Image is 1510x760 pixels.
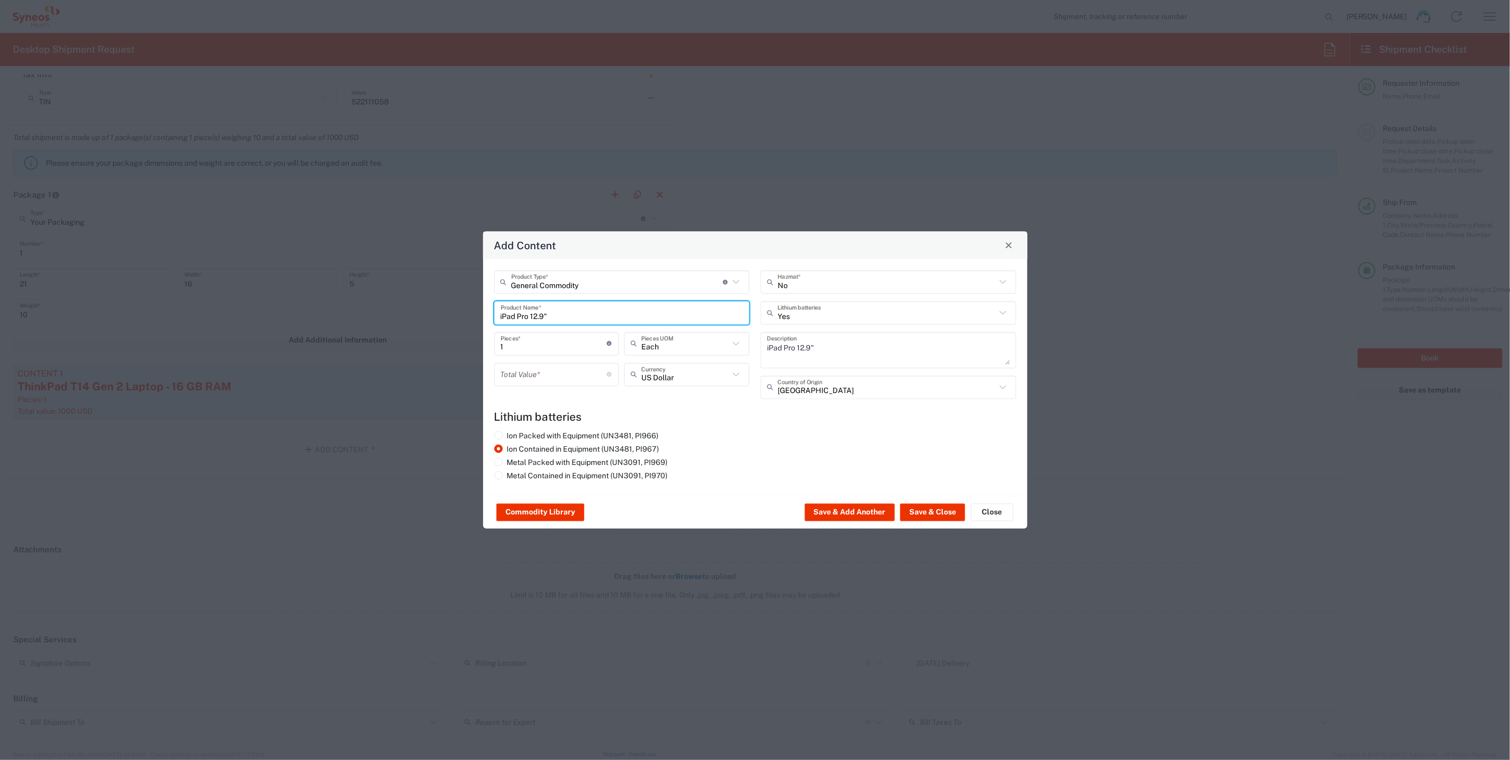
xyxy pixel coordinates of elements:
h4: Lithium batteries [494,410,1016,423]
h4: Add Content [494,237,556,252]
button: Close [971,504,1014,521]
label: Ion Packed with Equipment (UN3481, PI966) [494,431,659,440]
button: Commodity Library [496,504,584,521]
button: Save & Add Another [805,504,895,521]
label: Ion Contained in Equipment (UN3481, PI967) [494,444,659,454]
label: Metal Packed with Equipment (UN3091, PI969) [494,457,668,467]
button: Save & Close [900,504,965,521]
label: Metal Contained in Equipment (UN3091, PI970) [494,471,668,480]
button: Close [1001,238,1016,252]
